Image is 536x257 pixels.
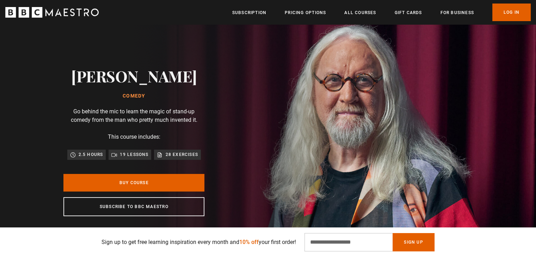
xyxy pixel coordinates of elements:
button: Sign Up [393,233,434,251]
p: 2.5 hours [79,151,103,158]
p: 19 lessons [120,151,148,158]
p: 28 exercises [165,151,198,158]
a: Subscribe to BBC Maestro [63,197,204,216]
nav: Primary [232,4,531,21]
a: Buy Course [63,174,204,192]
span: 10% off [239,239,259,245]
a: All Courses [344,9,376,16]
a: Subscription [232,9,266,16]
a: Log In [492,4,531,21]
p: Go behind the mic to learn the magic of stand-up comedy from the man who pretty much invented it. [63,107,204,124]
p: This course includes: [108,133,160,141]
svg: BBC Maestro [5,7,99,18]
a: Gift Cards [394,9,422,16]
h2: [PERSON_NAME] [71,67,197,85]
a: Pricing Options [285,9,326,16]
a: For business [440,9,474,16]
h1: Comedy [71,93,197,99]
p: Sign up to get free learning inspiration every month and your first order! [101,238,296,246]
